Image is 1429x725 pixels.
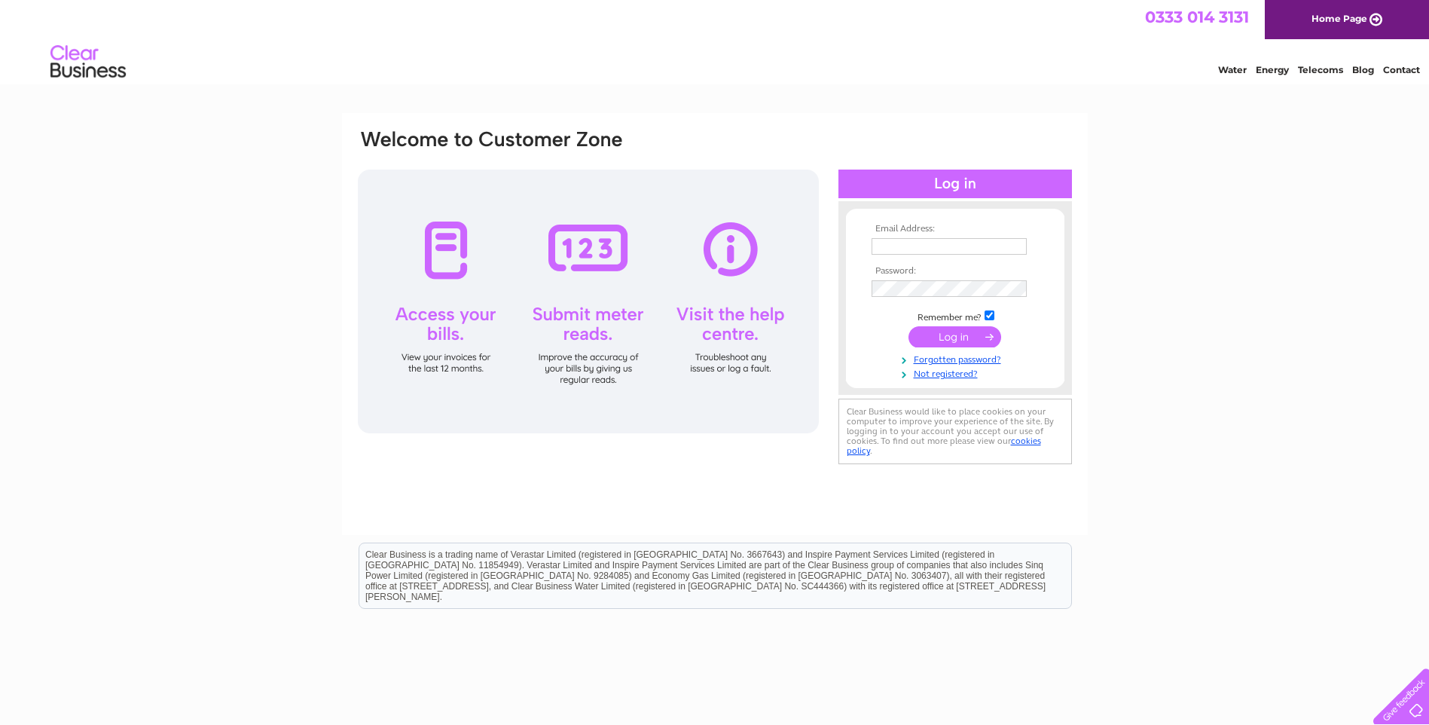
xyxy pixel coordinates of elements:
[872,351,1043,366] a: Forgotten password?
[1145,8,1249,26] a: 0333 014 3131
[847,436,1041,456] a: cookies policy
[1298,64,1343,75] a: Telecoms
[868,266,1043,277] th: Password:
[868,308,1043,323] td: Remember me?
[359,8,1071,73] div: Clear Business is a trading name of Verastar Limited (registered in [GEOGRAPHIC_DATA] No. 3667643...
[1352,64,1374,75] a: Blog
[1256,64,1289,75] a: Energy
[872,366,1043,380] a: Not registered?
[1218,64,1247,75] a: Water
[50,39,127,85] img: logo.png
[868,224,1043,234] th: Email Address:
[1383,64,1420,75] a: Contact
[838,399,1072,464] div: Clear Business would like to place cookies on your computer to improve your experience of the sit...
[908,326,1001,347] input: Submit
